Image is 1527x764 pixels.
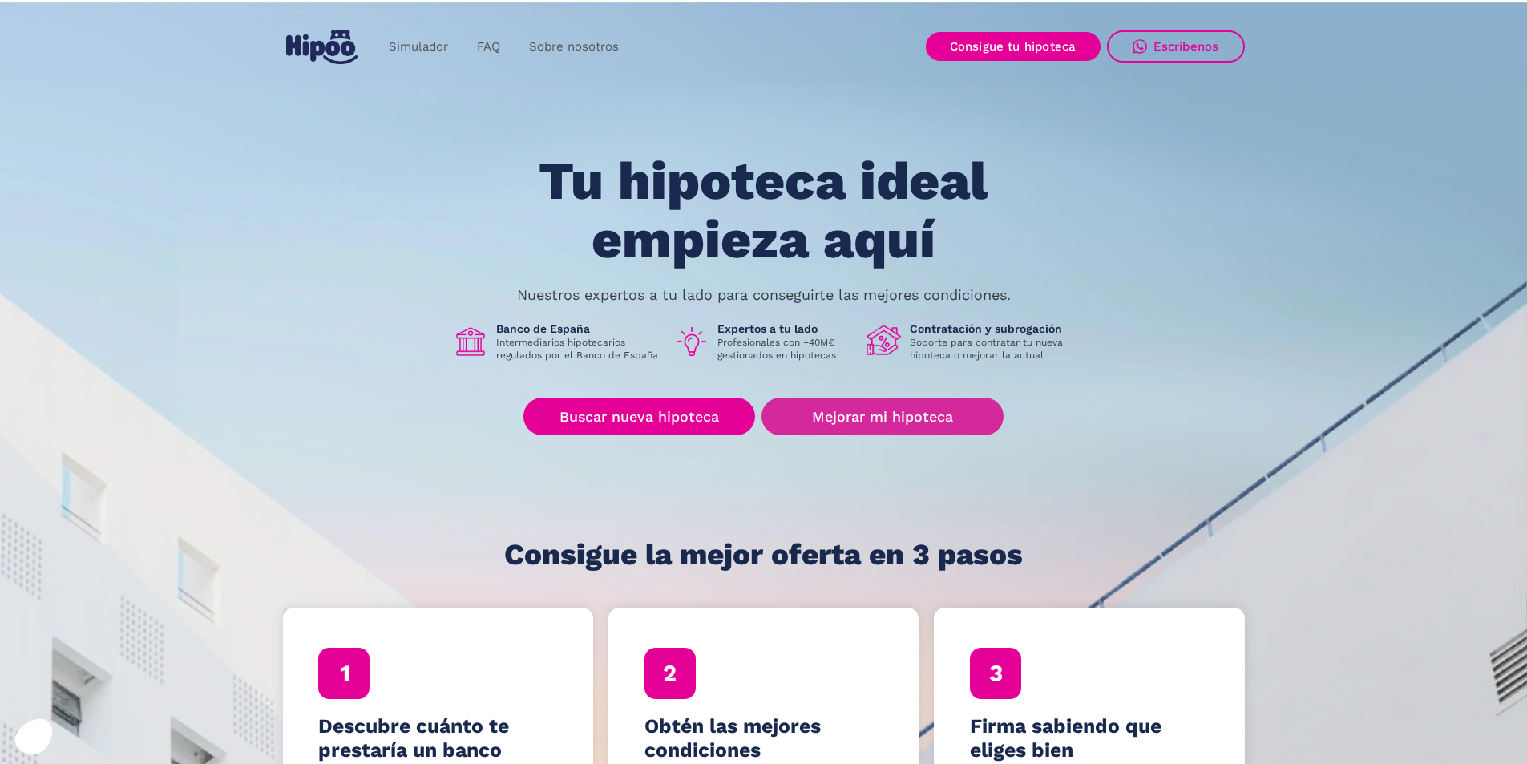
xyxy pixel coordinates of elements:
a: Escríbenos [1107,30,1245,63]
a: Buscar nueva hipoteca [523,398,755,435]
div: Escríbenos [1153,39,1219,54]
a: Sobre nosotros [515,31,633,63]
p: Intermediarios hipotecarios regulados por el Banco de España [496,336,661,362]
h4: Descubre cuánto te prestaría un banco [318,714,557,762]
a: Mejorar mi hipoteca [761,398,1003,435]
h1: Banco de España [496,321,661,336]
h4: Firma sabiendo que eliges bien [970,714,1209,762]
h4: Obtén las mejores condiciones [644,714,883,762]
p: Nuestros expertos a tu lado para conseguirte las mejores condiciones. [517,289,1011,301]
h1: Expertos a tu lado [717,321,854,336]
p: Soporte para contratar tu nueva hipoteca o mejorar la actual [910,336,1075,362]
a: FAQ [463,31,515,63]
h1: Tu hipoteca ideal empieza aquí [459,152,1067,269]
h1: Consigue la mejor oferta en 3 pasos [504,539,1023,571]
a: home [283,23,362,71]
a: Simulador [374,31,463,63]
p: Profesionales con +40M€ gestionados en hipotecas [717,336,854,362]
a: Consigue tu hipoteca [926,32,1101,61]
h1: Contratación y subrogación [910,321,1075,336]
